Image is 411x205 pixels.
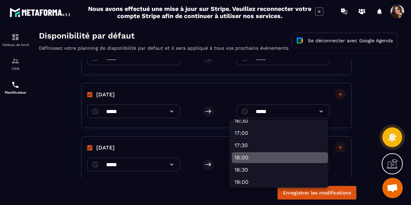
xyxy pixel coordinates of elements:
li: 18:00 [200,123,296,133]
li: 17:00 [200,98,296,109]
li: 17:30 [200,110,296,121]
a: Ouvrir le chat [382,178,403,198]
li: 18:30 [200,135,296,146]
p: Tableau de bord [2,43,29,47]
p: Planificateur [2,91,29,94]
h2: Nous avons effectué une mise à jour sur Stripe. Veuillez reconnecter votre compte Stripe afin de ... [88,5,312,19]
a: formationformationTableau de bord [2,28,29,52]
a: formationformationCRM [2,52,29,76]
li: 19:00 [200,147,296,158]
p: CRM [2,67,29,70]
img: scheduler [11,81,19,89]
img: formation [11,57,19,65]
img: formation [11,33,19,41]
li: 16:30 [200,86,296,97]
a: schedulerschedulerPlanificateur [2,76,29,99]
img: logo [10,6,71,18]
